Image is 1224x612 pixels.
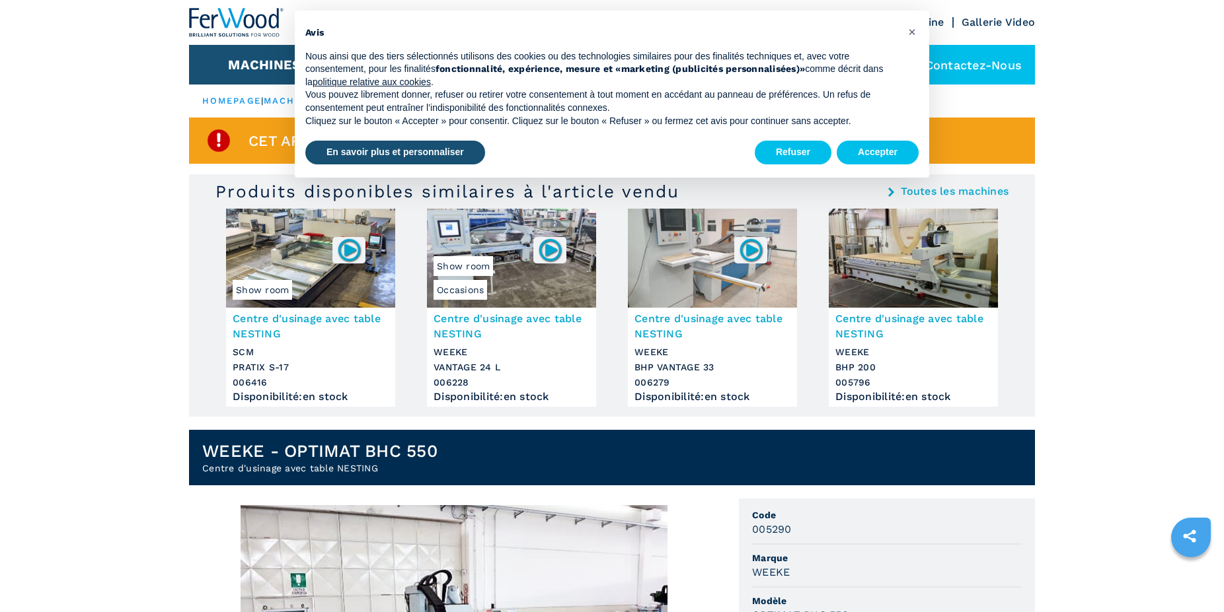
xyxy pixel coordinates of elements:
[427,209,596,308] img: Centre d'usinage avec table NESTING WEEKE VANTAGE 24 L
[313,77,431,87] a: politique relative aux cookies
[305,50,898,89] p: Nous ainsi que des tiers sélectionnés utilisons des cookies ou des technologies similaires pour d...
[908,24,916,40] span: ×
[835,393,991,400] div: Disponibilité : en stock
[752,522,792,537] h3: 005290
[835,345,991,390] h3: WEEKE BHP 200 005796
[634,393,790,400] div: Disponibilité : en stock
[829,209,998,308] img: Centre d'usinage avec table NESTING WEEKE BHP 200
[228,57,301,73] button: Machines
[752,551,1022,564] span: Marque
[233,280,292,300] span: Show room
[628,209,797,407] a: Centre d'usinage avec table NESTING WEEKE BHP VANTAGE 33006279Centre d'usinage avec table NESTING...
[1173,520,1206,553] a: sharethis
[261,96,264,106] span: |
[634,345,790,390] h3: WEEKE BHP VANTAGE 33 006279
[634,311,790,341] h3: Centre d'usinage avec table NESTING
[233,311,389,341] h3: Centre d'usinage avec table NESTING
[202,440,438,461] h1: WEEKE - OPTIMAT BHC 550
[436,63,805,74] strong: fonctionnalité, expérience, mesure et «marketing (publicités personnalisées)»
[249,133,474,149] span: Cet article est déjà vendu
[755,141,831,164] button: Refuser
[202,461,438,475] h2: Centre d'usinage avec table NESTING
[434,280,487,300] span: Occasions
[537,237,563,263] img: 006228
[233,393,389,400] div: Disponibilité : en stock
[264,96,321,106] a: machines
[434,311,590,341] h3: Centre d'usinage avec table NESTING
[829,209,998,407] a: Centre d'usinage avec table NESTING WEEKE BHP 200Centre d'usinage avec table NESTINGWEEKEBHP 2000...
[962,16,1036,28] a: Gallerie Video
[752,594,1022,607] span: Modèle
[226,209,395,308] img: Centre d'usinage avec table NESTING SCM PRATIX S-17
[233,345,389,390] h3: SCM PRATIX S-17 006416
[752,508,1022,522] span: Code
[202,96,261,106] a: HOMEPAGE
[628,209,797,308] img: Centre d'usinage avec table NESTING WEEKE BHP VANTAGE 33
[305,26,898,40] h2: Avis
[305,141,485,164] button: En savoir plus et personnaliser
[752,564,790,580] h3: WEEKE
[305,115,898,128] p: Cliquez sur le bouton « Accepter » pour consentir. Cliquez sur le bouton « Refuser » ou fermez ce...
[434,256,493,276] span: Show room
[215,181,679,202] h3: Produits disponibles similaires à l'article vendu
[901,186,1009,197] a: Toutes les machines
[835,311,991,341] h3: Centre d'usinage avec table NESTING
[206,127,232,154] img: SoldProduct
[738,237,764,263] img: 006279
[1168,553,1214,602] iframe: Chat
[892,45,1036,85] div: Contactez-nous
[434,345,590,390] h3: WEEKE VANTAGE 24 L 006228
[901,21,923,42] button: Fermer cet avis
[837,141,919,164] button: Accepter
[305,88,898,114] p: Vous pouvez librement donner, refuser ou retirer votre consentement à tout moment en accédant au ...
[226,209,395,407] a: Centre d'usinage avec table NESTING SCM PRATIX S-17Show room006416Centre d'usinage avec table NES...
[434,393,590,400] div: Disponibilité : en stock
[189,8,284,37] img: Ferwood
[336,237,362,263] img: 006416
[427,209,596,407] a: Centre d'usinage avec table NESTING WEEKE VANTAGE 24 LOccasionsShow room006228Centre d'usinage av...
